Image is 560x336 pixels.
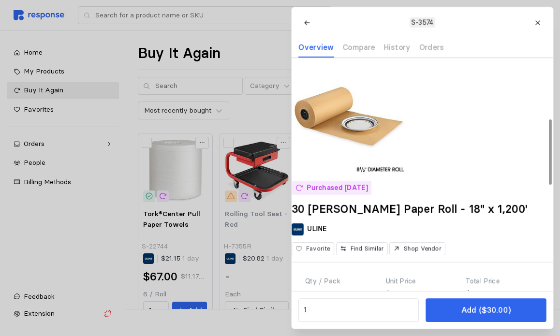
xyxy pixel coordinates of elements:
[466,276,539,287] div: Total Price
[305,276,379,287] div: Qty / Pack
[383,41,411,53] p: History
[385,288,459,301] div: $30.00
[336,242,387,255] button: Find Similar
[292,58,408,174] img: S-3574_txt_USEng
[411,17,433,28] p: S-3574
[307,224,326,234] p: ULINE
[426,298,546,322] button: Add ($30.00)
[404,244,442,253] p: Shop Vendor
[385,276,459,287] div: Unit Price
[342,41,375,53] p: Compare
[461,304,511,316] p: Add ($30.00)
[350,244,383,253] p: Find Similar
[298,41,334,53] p: Overview
[389,242,445,255] button: Shop Vendor
[466,288,539,301] div: $30.00
[292,242,334,255] button: Favorite
[307,183,368,193] p: Purchased [DATE]
[305,288,379,301] div: 1
[292,202,553,217] h2: 30 [PERSON_NAME] Paper Roll - 18" x 1,200'
[419,41,444,53] p: Orders
[306,244,330,253] p: Favorite
[304,302,413,319] input: Qty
